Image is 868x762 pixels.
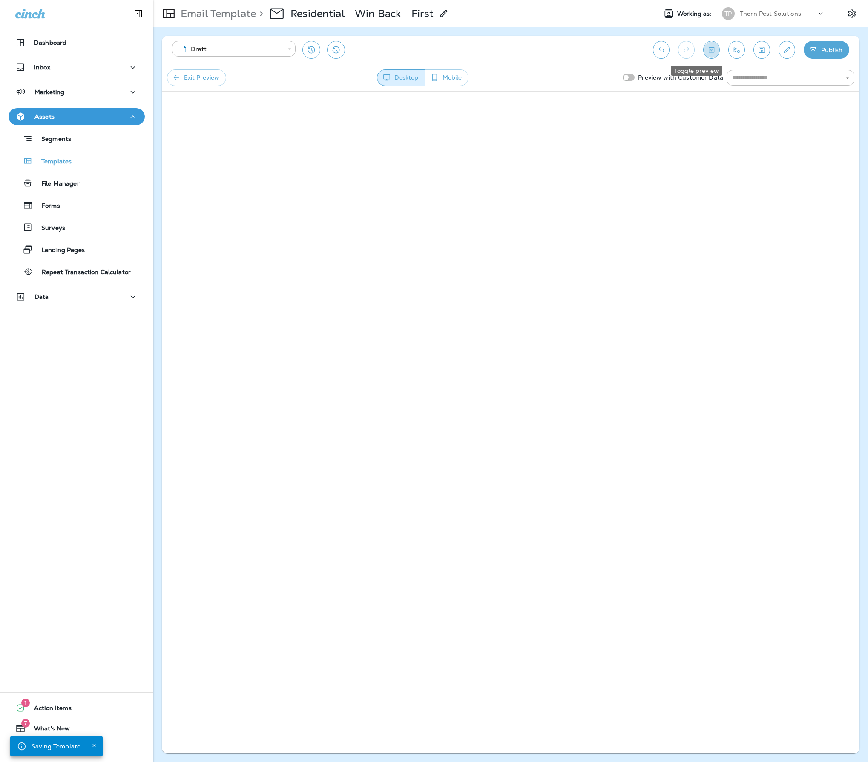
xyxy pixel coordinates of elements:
[671,66,722,76] div: Toggle preview
[34,39,66,46] p: Dashboard
[9,218,145,236] button: Surveys
[9,241,145,258] button: Landing Pages
[9,699,145,716] button: 1Action Items
[32,739,82,754] div: Saving Template.
[703,41,720,59] button: Toggle preview
[9,34,145,51] button: Dashboard
[9,263,145,281] button: Repeat Transaction Calculator
[21,699,30,707] span: 1
[177,7,256,20] p: Email Template
[9,196,145,214] button: Forms
[290,7,434,20] p: Residential - Win Back - First
[33,158,72,166] p: Templates
[9,129,145,148] button: Segments
[722,7,735,20] div: TP
[33,202,60,210] p: Forms
[256,7,263,20] p: >
[167,69,226,86] button: Exit Preview
[33,224,65,232] p: Surveys
[26,725,70,735] span: What's New
[804,41,849,59] button: Publish
[677,10,713,17] span: Working as:
[740,10,801,17] p: Thorn Pest Solutions
[33,135,71,144] p: Segments
[779,41,795,59] button: Edit details
[653,41,670,59] button: Undo
[844,6,859,21] button: Settings
[327,41,345,59] button: View Changelog
[9,720,145,737] button: 7What's New
[844,74,851,82] button: Open
[178,45,282,53] div: Draft
[33,180,80,188] p: File Manager
[9,288,145,305] button: Data
[9,108,145,125] button: Assets
[33,269,131,277] p: Repeat Transaction Calculator
[34,64,50,71] p: Inbox
[9,59,145,76] button: Inbox
[377,69,425,86] button: Desktop
[33,246,85,255] p: Landing Pages
[425,69,468,86] button: Mobile
[635,71,727,84] p: Preview with Customer Data
[9,174,145,192] button: File Manager
[9,740,145,757] button: Support
[126,5,150,22] button: Collapse Sidebar
[9,152,145,170] button: Templates
[26,705,72,715] span: Action Items
[753,41,770,59] button: Save
[9,83,145,100] button: Marketing
[34,89,64,95] p: Marketing
[34,293,49,300] p: Data
[21,719,30,728] span: 7
[728,41,745,59] button: Send test email
[302,41,320,59] button: Restore from previous version
[34,113,55,120] p: Assets
[89,740,99,751] button: Close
